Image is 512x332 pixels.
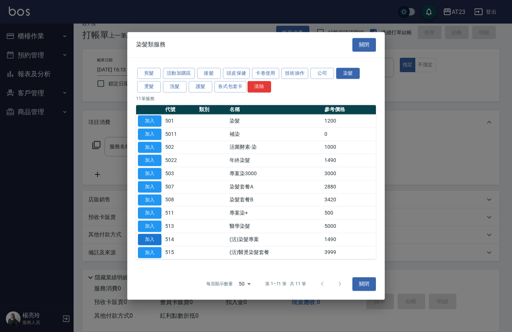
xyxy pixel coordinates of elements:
[138,155,161,166] button: 加入
[228,206,323,220] td: 專案染+
[323,220,376,233] td: 5000
[138,168,161,179] button: 加入
[228,220,323,233] td: 醫學染髮
[248,81,271,93] button: 清除
[163,114,197,128] td: 501
[228,105,323,114] th: 名稱
[228,180,323,194] td: 染髮套餐A
[323,141,376,154] td: 1000
[138,128,161,140] button: 加入
[323,180,376,194] td: 2880
[336,68,360,79] button: 染髮
[137,81,161,93] button: 燙髮
[228,154,323,167] td: 年終染髮
[310,68,334,79] button: 公司
[228,246,323,259] td: (活)醫燙染髮套餐
[228,193,323,206] td: 染髮套餐B
[206,281,233,287] p: 每頁顯示數量
[163,167,197,180] td: 503
[352,277,376,291] button: 關閉
[197,68,221,79] button: 接髮
[323,105,376,114] th: 參考價格
[352,38,376,52] button: 關閉
[281,68,309,79] button: 技術操作
[163,220,197,233] td: 513
[163,193,197,206] td: 508
[136,41,166,49] span: 染髮類服務
[163,180,197,194] td: 507
[323,128,376,141] td: 0
[163,246,197,259] td: 515
[138,220,161,232] button: 加入
[163,141,197,154] td: 502
[236,274,253,294] div: 50
[228,167,323,180] td: 專案染3000
[163,206,197,220] td: 511
[136,95,376,102] p: 11 筆服務
[323,206,376,220] td: 500
[138,142,161,153] button: 加入
[214,81,246,93] button: 各式包套卡
[265,281,306,287] p: 第 1–11 筆 共 11 筆
[223,68,250,79] button: 頭皮保健
[138,247,161,258] button: 加入
[137,68,161,79] button: 剪髮
[197,105,228,114] th: 類別
[252,68,279,79] button: 卡卷使用
[323,233,376,246] td: 1490
[163,68,195,79] button: 活動加購區
[163,233,197,246] td: 514
[163,128,197,141] td: 5011
[228,114,323,128] td: 染髮
[138,234,161,245] button: 加入
[323,167,376,180] td: 3000
[323,114,376,128] td: 1200
[163,81,186,93] button: 洗髮
[228,141,323,154] td: 活菌酵素-染
[323,193,376,206] td: 3420
[323,246,376,259] td: 3999
[228,233,323,246] td: (活)染髮專案
[138,181,161,193] button: 加入
[138,194,161,206] button: 加入
[163,154,197,167] td: 5022
[228,128,323,141] td: 補染
[138,115,161,127] button: 加入
[323,154,376,167] td: 1490
[138,208,161,219] button: 加入
[163,105,197,114] th: 代號
[189,81,212,93] button: 護髮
